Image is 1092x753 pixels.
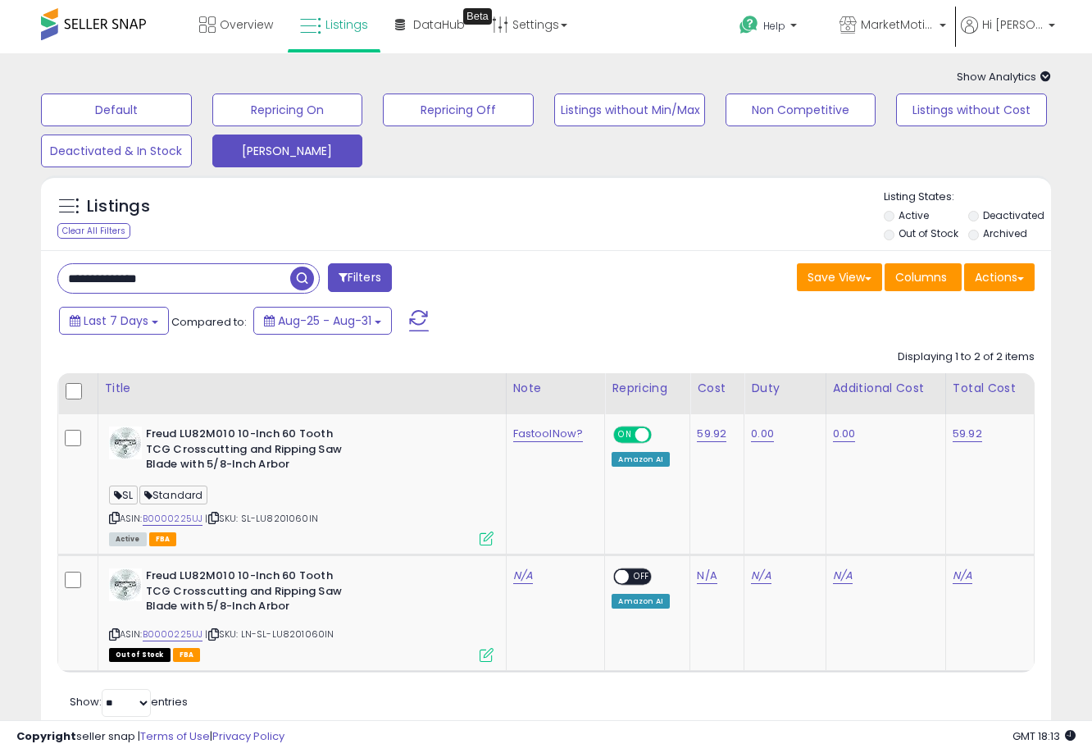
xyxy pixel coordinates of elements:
div: seller snap | | [16,729,284,745]
span: | SKU: SL-LU8201060IN [205,512,318,525]
span: Hi [PERSON_NAME] [982,16,1044,33]
a: N/A [513,568,533,584]
b: Freud LU82M010 10-Inch 60 Tooth TCG Crosscutting and Ripping Saw Blade with 5/8-Inch Arbor [146,568,345,618]
span: Compared to: [171,314,247,330]
span: Columns [895,269,947,285]
div: Title [105,380,499,397]
button: Listings without Cost [896,94,1047,126]
a: N/A [953,568,972,584]
a: 0.00 [833,426,856,442]
a: FastoolNow? [513,426,584,442]
span: | SKU: LN-SL-LU8201060IN [205,627,334,641]
a: 59.92 [697,426,726,442]
a: Terms of Use [140,728,210,744]
a: Privacy Policy [212,728,284,744]
th: CSV column name: cust_attr_1_Duty [744,373,826,414]
button: Repricing Off [383,94,534,126]
a: 59.92 [953,426,982,442]
button: Non Competitive [726,94,876,126]
p: Listing States: [884,189,1052,205]
button: Filters [328,263,392,292]
a: B0000225UJ [143,627,203,641]
span: 2025-09-8 18:13 GMT [1012,728,1076,744]
img: 516YPBydpwL._SL40_.jpg [109,568,142,601]
div: ASIN: [109,568,494,659]
th: CSV column name: cust_attr_3_Total Cost [945,373,1034,414]
span: ON [616,428,636,442]
span: All listings that are currently out of stock and unavailable for purchase on Amazon [109,648,171,662]
span: Show Analytics [957,69,1051,84]
span: OFF [649,428,676,442]
button: Repricing On [212,94,363,126]
button: Default [41,94,192,126]
span: DataHub [413,16,465,33]
span: Listings [325,16,368,33]
div: Clear All Filters [57,223,130,239]
button: Last 7 Days [59,307,169,335]
span: Show: entries [70,694,188,710]
a: Help [726,2,825,53]
div: Repricing [612,380,683,397]
span: Standard [139,486,207,504]
div: Additional Cost [833,380,939,397]
i: Get Help [739,15,759,35]
b: Freud LU82M010 10-Inch 60 Tooth TCG Crosscutting and Ripping Saw Blade with 5/8-Inch Arbor [146,427,345,477]
div: Note [513,380,598,397]
a: 0.00 [751,426,774,442]
span: FBA [173,648,201,662]
div: Cost [697,380,737,397]
span: Aug-25 - Aug-31 [278,313,371,329]
button: Columns [885,263,962,291]
div: ASIN: [109,427,494,544]
h5: Listings [87,195,150,218]
div: Total Cost [953,380,1027,397]
a: N/A [751,568,771,584]
button: Save View [797,263,882,291]
label: Out of Stock [899,226,958,240]
span: OFF [630,570,656,584]
span: Last 7 Days [84,313,148,329]
a: N/A [833,568,853,584]
div: Displaying 1 to 2 of 2 items [898,349,1035,365]
button: Deactivated & In Stock [41,135,192,167]
button: Listings without Min/Max [554,94,705,126]
label: Deactivated [983,208,1044,222]
div: Duty [751,380,818,397]
span: Help [763,19,785,33]
button: [PERSON_NAME] [212,135,363,167]
button: Aug-25 - Aug-31 [253,307,392,335]
div: Amazon AI [612,452,669,467]
a: B0000225UJ [143,512,203,526]
a: N/A [697,568,717,584]
button: Actions [964,263,1035,291]
span: All listings currently available for purchase on Amazon [109,532,147,546]
span: SL [109,486,138,504]
img: 516YPBydpwL._SL40_.jpg [109,427,142,459]
span: MarketMotions [861,16,935,33]
span: FBA [149,532,177,546]
a: Hi [PERSON_NAME] [961,16,1055,53]
span: Overview [220,16,273,33]
label: Active [899,208,929,222]
strong: Copyright [16,728,76,744]
div: Amazon AI [612,594,669,609]
label: Archived [983,226,1027,240]
div: Tooltip anchor [463,8,492,25]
